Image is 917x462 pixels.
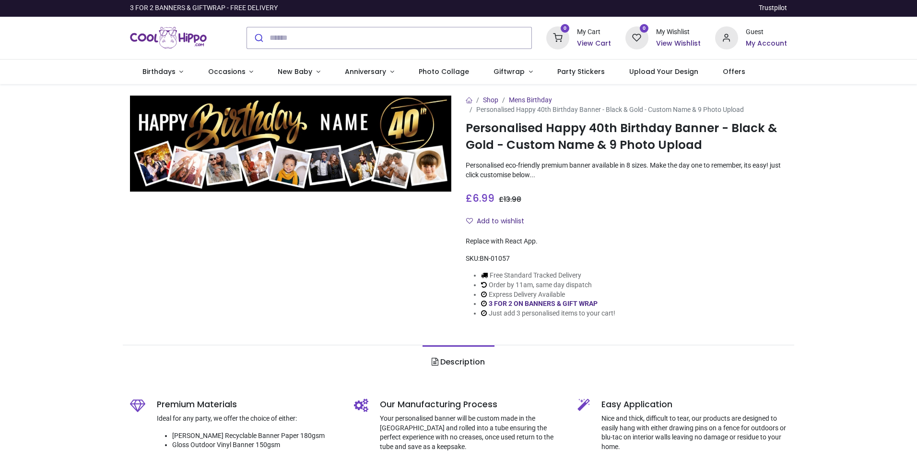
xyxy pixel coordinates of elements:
div: My Wishlist [656,27,701,37]
a: View Cart [577,39,611,49]
i: Add to wishlist [466,218,473,224]
p: Your personalised banner will be custom made in the [GEOGRAPHIC_DATA] and rolled into a tube ensu... [380,414,564,451]
p: Nice and thick, difficult to tear, our products are designed to easily hang with either drawing p... [601,414,787,451]
h5: Easy Application [601,399,787,411]
span: Occasions [208,67,246,76]
p: Personalised eco-friendly premium banner available in 8 sizes. Make the day one to remember, its ... [466,161,787,180]
div: SKU: [466,254,787,264]
a: My Account [746,39,787,49]
li: [PERSON_NAME] Recyclable Banner Paper 180gsm [172,431,340,441]
span: Photo Collage [419,67,469,76]
sup: 0 [561,24,570,33]
div: My Cart [577,27,611,37]
div: Replace with React App. [466,237,787,246]
h1: Personalised Happy 40th Birthday Banner - Black & Gold - Custom Name & 9 Photo Upload [466,120,787,153]
a: Occasions [196,60,266,85]
div: Guest [746,27,787,37]
a: Logo of Cool Hippo [130,24,207,51]
a: Trustpilot [759,3,787,13]
img: Cool Hippo [130,24,207,51]
a: Giftwrap [481,60,545,85]
span: Party Stickers [557,67,605,76]
a: New Baby [266,60,333,85]
span: Personalised Happy 40th Birthday Banner - Black & Gold - Custom Name & 9 Photo Upload [476,106,744,113]
a: 0 [546,33,569,41]
p: Ideal for any party, we offer the choice of either: [157,414,340,424]
a: Description [423,345,494,379]
h5: Premium Materials [157,399,340,411]
a: Birthdays [130,60,196,85]
li: Free Standard Tracked Delivery [481,271,615,280]
a: 3 FOR 2 ON BANNERS & GIFT WRAP [489,300,598,307]
h5: Our Manufacturing Process [380,399,564,411]
span: Offers [723,67,745,76]
button: Add to wishlistAdd to wishlist [466,213,532,230]
a: Mens Birthday [509,96,552,104]
a: Shop [483,96,498,104]
span: 13.98 [504,195,521,204]
span: Giftwrap [494,67,525,76]
li: Gloss Outdoor Vinyl Banner 150gsm [172,440,340,450]
a: Anniversary [332,60,406,85]
li: Order by 11am, same day dispatch [481,280,615,290]
span: Birthdays [142,67,176,76]
span: Anniversary [345,67,386,76]
li: Just add 3 personalised items to your cart! [481,309,615,318]
sup: 0 [640,24,649,33]
li: Express Delivery Available [481,290,615,300]
a: 0 [625,33,648,41]
span: 6.99 [472,191,494,205]
img: Personalised Happy 40th Birthday Banner - Black & Gold - Custom Name & 9 Photo Upload [130,96,451,192]
span: BN-01057 [480,255,510,262]
div: 3 FOR 2 BANNERS & GIFTWRAP - FREE DELIVERY [130,3,278,13]
span: £ [499,195,521,204]
a: View Wishlist [656,39,701,49]
button: Submit [247,27,270,49]
span: Upload Your Design [629,67,698,76]
span: £ [466,191,494,205]
span: New Baby [278,67,312,76]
